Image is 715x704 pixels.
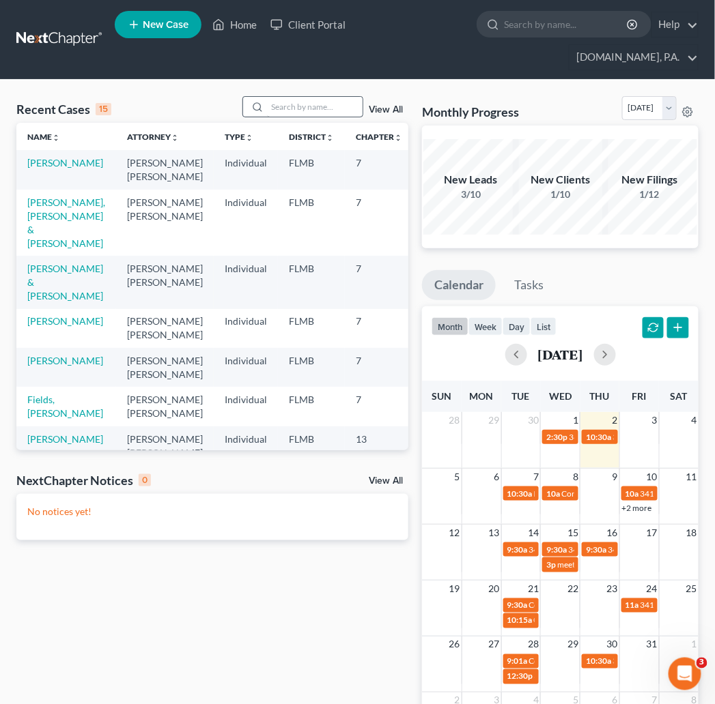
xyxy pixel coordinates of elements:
[602,188,698,201] div: 1/12
[214,426,278,465] td: Individual
[546,544,567,555] span: 9:30a
[529,600,606,611] span: Confirmation hearing
[267,97,363,117] input: Search by name...
[527,412,540,428] span: 30
[507,656,528,666] span: 9:01a
[278,190,345,256] td: FLMB
[27,355,103,366] a: [PERSON_NAME]
[586,432,611,442] span: 10:30a
[606,636,619,653] span: 30
[566,581,580,597] span: 22
[590,390,610,402] span: Thu
[507,488,533,499] span: 10:30a
[534,488,563,499] span: Hearing
[608,544,662,555] span: 341(a) meeting
[345,426,413,465] td: 13
[493,469,501,485] span: 6
[586,544,606,555] span: 9:30a
[549,390,572,402] span: Wed
[27,505,397,518] p: No notices yet!
[532,469,540,485] span: 7
[116,309,214,348] td: [PERSON_NAME] [PERSON_NAME]
[16,101,111,117] div: Recent Cases
[546,559,556,570] span: 3p
[27,157,103,168] a: [PERSON_NAME]
[488,581,501,597] span: 20
[652,12,698,37] a: Help
[512,390,530,402] span: Tue
[613,656,667,666] span: 341(a) meeting
[568,544,622,555] span: 341(a) meeting
[345,387,413,426] td: 7
[278,150,345,189] td: FLMB
[626,600,639,611] span: 11a
[697,658,707,669] span: 3
[345,256,413,308] td: 7
[453,469,462,485] span: 5
[531,317,557,336] button: list
[369,105,403,115] a: View All
[214,190,278,256] td: Individual
[432,317,468,336] button: month
[278,309,345,348] td: FLMB
[645,581,659,597] span: 24
[27,433,103,445] a: [PERSON_NAME]
[225,132,253,142] a: Typeunfold_more
[369,476,403,486] a: View All
[116,348,214,387] td: [PERSON_NAME] [PERSON_NAME]
[622,503,652,513] a: +2 more
[468,317,503,336] button: week
[143,20,188,30] span: New Case
[488,636,501,653] span: 27
[566,636,580,653] span: 29
[214,348,278,387] td: Individual
[546,488,560,499] span: 10a
[171,134,179,142] i: unfold_more
[432,390,452,402] span: Sun
[448,581,462,597] span: 19
[345,348,413,387] td: 7
[671,390,688,402] span: Sat
[507,600,528,611] span: 9:30a
[502,270,556,300] a: Tasks
[488,412,501,428] span: 29
[278,348,345,387] td: FLMB
[27,315,103,327] a: [PERSON_NAME]
[513,188,608,201] div: 1/10
[645,636,659,653] span: 31
[557,559,629,570] span: meeting of creditors
[613,432,667,442] span: 341(a) meeting
[527,525,540,541] span: 14
[632,390,647,402] span: Fri
[214,256,278,308] td: Individual
[645,525,659,541] span: 17
[326,134,334,142] i: unfold_more
[52,134,60,142] i: unfold_more
[27,196,105,249] a: [PERSON_NAME], [PERSON_NAME] & [PERSON_NAME]
[527,636,540,653] span: 28
[572,412,580,428] span: 1
[27,263,103,302] a: [PERSON_NAME] & [PERSON_NAME]
[546,432,567,442] span: 2:30p
[669,658,701,690] iframe: Intercom live chat
[214,309,278,348] td: Individual
[685,525,699,541] span: 18
[651,412,659,428] span: 3
[611,469,619,485] span: 9
[503,317,531,336] button: day
[245,134,253,142] i: unfold_more
[289,132,334,142] a: Districtunfold_more
[127,132,179,142] a: Attorneyunfold_more
[690,412,699,428] span: 4
[423,188,519,201] div: 3/10
[345,150,413,189] td: 7
[572,469,580,485] span: 8
[641,600,695,611] span: 341(a) meeting
[513,172,608,188] div: New Clients
[569,432,623,442] span: 341(a) meeting
[606,581,619,597] span: 23
[345,309,413,348] td: 7
[214,387,278,426] td: Individual
[214,150,278,189] td: Individual
[538,347,583,362] h2: [DATE]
